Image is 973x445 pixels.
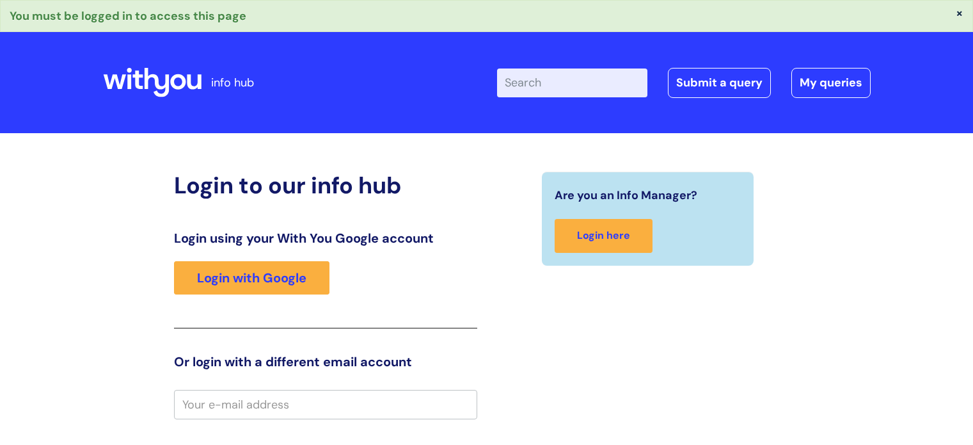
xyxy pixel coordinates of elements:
[174,354,477,369] h3: Or login with a different email account
[956,7,963,19] button: ×
[174,172,477,199] h2: Login to our info hub
[174,390,477,419] input: Your e-mail address
[174,261,329,295] a: Login with Google
[211,72,254,93] p: info hub
[497,69,647,97] input: Search
[174,231,477,246] h3: Login using your With You Google account
[555,185,697,206] span: Are you an Info Manager?
[668,68,771,97] a: Submit a query
[791,68,871,97] a: My queries
[555,219,653,253] a: Login here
